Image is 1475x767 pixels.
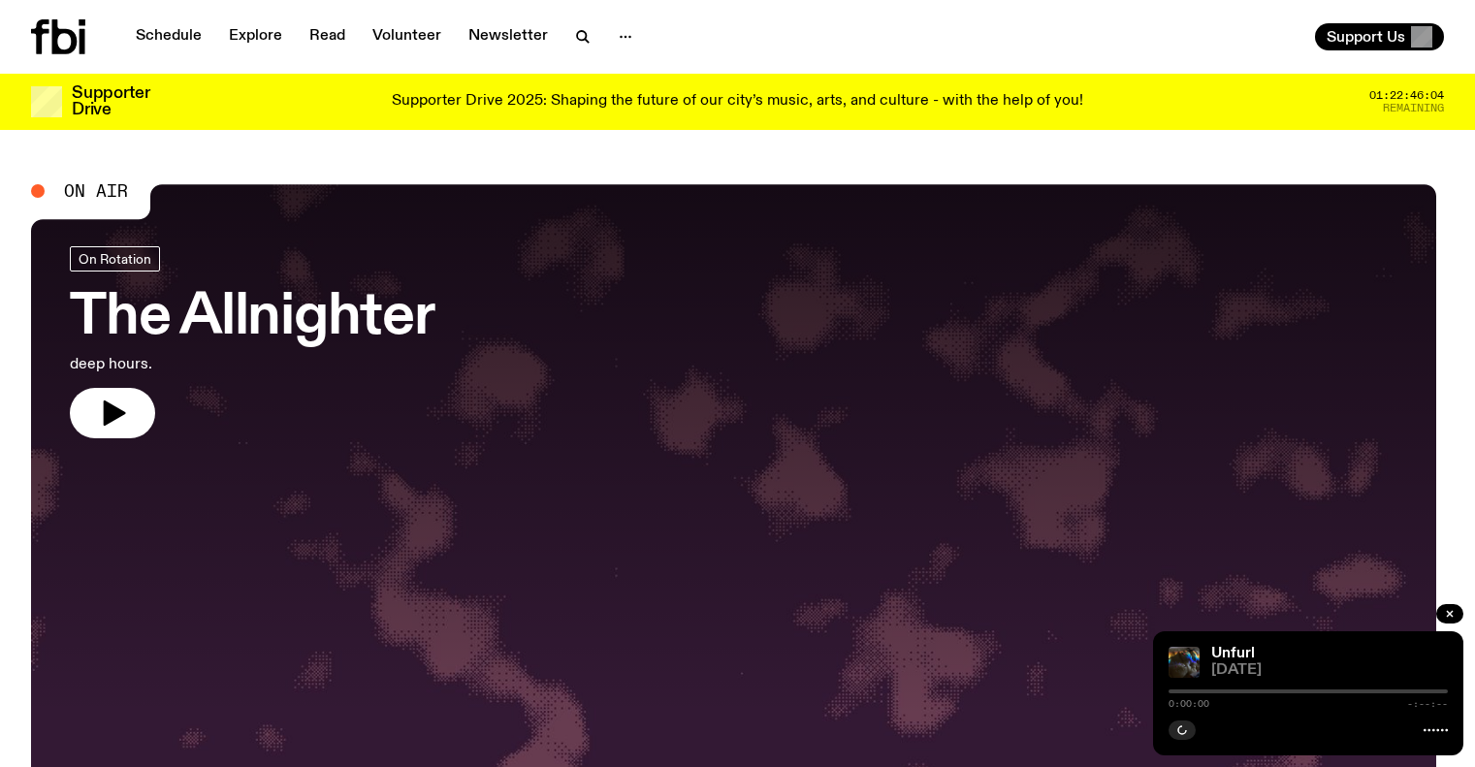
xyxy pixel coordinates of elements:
a: Unfurl [1211,646,1255,661]
a: Explore [217,23,294,50]
span: On Air [64,182,128,200]
span: -:--:-- [1407,699,1448,709]
button: Support Us [1315,23,1444,50]
a: The Allnighterdeep hours. [70,246,434,438]
a: Schedule [124,23,213,50]
a: On Rotation [70,246,160,272]
img: A piece of fabric is pierced by sewing pins with different coloured heads, a rainbow light is cas... [1169,647,1200,678]
span: Support Us [1327,28,1405,46]
span: 01:22:46:04 [1369,90,1444,101]
a: Volunteer [361,23,453,50]
p: Supporter Drive 2025: Shaping the future of our city’s music, arts, and culture - with the help o... [392,93,1083,111]
h3: The Allnighter [70,291,434,345]
a: Newsletter [457,23,560,50]
span: On Rotation [79,251,151,266]
h3: Supporter Drive [72,85,149,118]
span: Remaining [1383,103,1444,113]
span: 0:00:00 [1169,699,1209,709]
a: Read [298,23,357,50]
p: deep hours. [70,353,434,376]
span: [DATE] [1211,663,1448,678]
